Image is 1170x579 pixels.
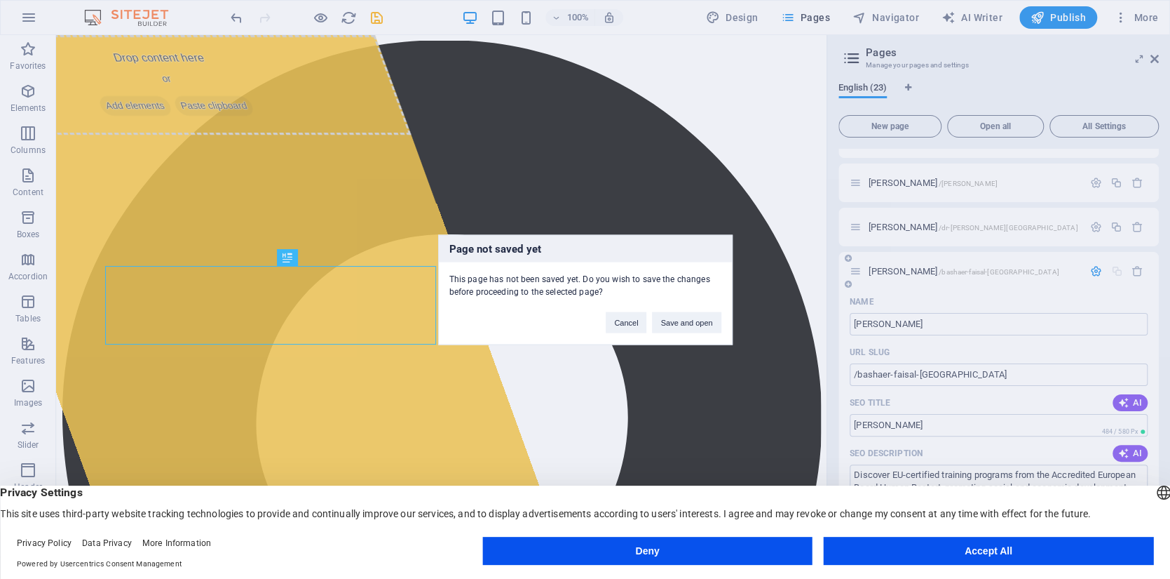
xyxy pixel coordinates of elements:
[652,312,721,333] button: Save and open
[606,312,646,333] button: Cancel
[439,262,732,298] div: This page has not been saved yet. Do you wish to save the changes before proceeding to the select...
[41,61,117,81] span: Add elements
[439,235,732,262] h3: Page not saved yet
[116,61,200,81] span: Paste clipboard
